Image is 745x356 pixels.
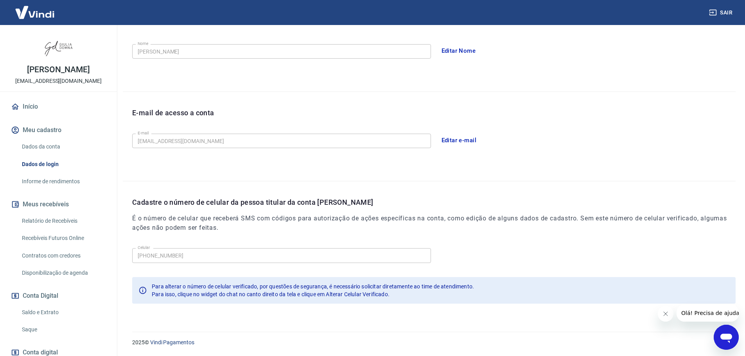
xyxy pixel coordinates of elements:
a: Disponibilização de agenda [19,265,108,281]
a: Início [9,98,108,115]
a: Informe de rendimentos [19,174,108,190]
img: 11efcaa0-b592-4158-bf44-3e3a1f4dab66.jpeg [43,31,74,63]
label: Celular [138,245,150,250]
p: [EMAIL_ADDRESS][DOMAIN_NAME] [15,77,102,85]
p: Cadastre o número de celular da pessoa titular da conta [PERSON_NAME] [132,197,736,208]
p: 2025 © [132,338,726,347]
button: Editar e-mail [437,132,481,148]
span: Para alterar o número de celular verificado, por questões de segurança, é necessário solicitar di... [152,283,474,290]
a: Saque [19,322,108,338]
h6: É o número de celular que receberá SMS com códigos para autorização de ações específicas na conta... [132,214,736,233]
button: Editar Nome [437,43,480,59]
span: Para isso, clique no widget do chat no canto direito da tela e clique em Alterar Celular Verificado. [152,291,390,297]
iframe: Mensagem da empresa [677,304,739,322]
a: Dados da conta [19,139,108,155]
iframe: Fechar mensagem [658,306,673,322]
button: Meus recebíveis [9,196,108,213]
label: E-mail [138,130,149,136]
a: Vindi Pagamentos [150,339,194,345]
a: Contratos com credores [19,248,108,264]
label: Nome [138,41,149,47]
a: Relatório de Recebíveis [19,213,108,229]
button: Sair [707,5,736,20]
a: Saldo e Extrato [19,304,108,320]
a: Recebíveis Futuros Online [19,230,108,246]
button: Conta Digital [9,287,108,304]
button: Meu cadastro [9,122,108,139]
span: Olá! Precisa de ajuda? [5,5,66,12]
a: Dados de login [19,156,108,172]
p: E-mail de acesso a conta [132,107,214,118]
img: Vindi [9,0,60,24]
p: [PERSON_NAME] [27,66,90,74]
iframe: Botão para abrir a janela de mensagens [714,325,739,350]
